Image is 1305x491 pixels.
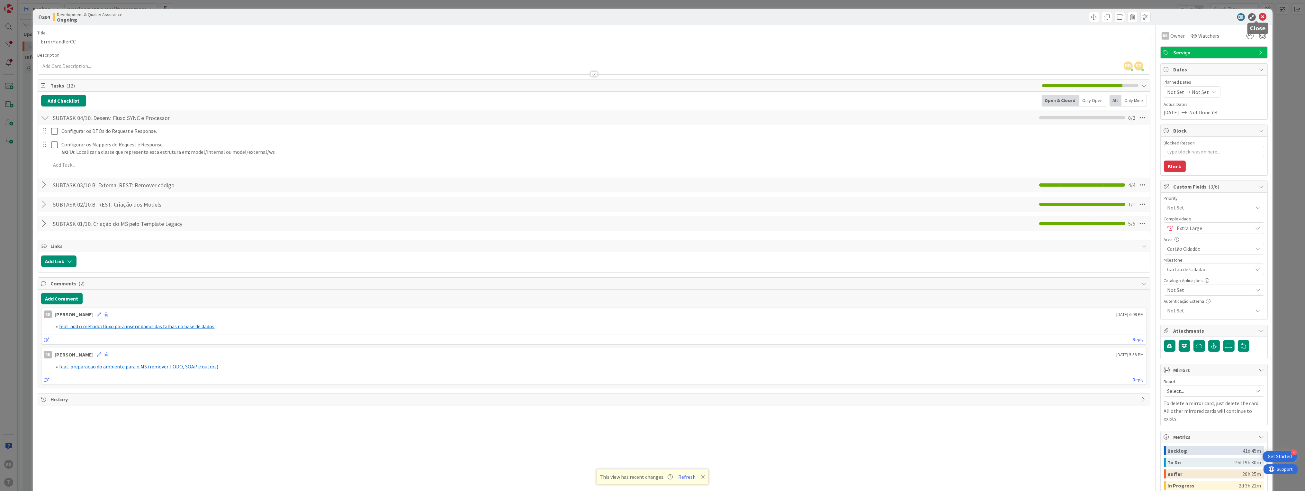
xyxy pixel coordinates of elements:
[1121,95,1147,107] div: Only Mine
[1167,306,1250,315] span: Not Set
[1243,469,1261,478] div: 20h 25m
[1243,446,1261,455] div: 41d 45m
[79,280,85,287] span: ( 2 )
[1117,351,1144,358] span: [DATE] 5:58 PM
[1129,220,1136,227] span: 5 / 5
[1162,32,1169,40] div: RB
[51,179,195,191] input: Add Checklist...
[1167,203,1250,212] span: Not Set
[1134,61,1143,70] span: RB
[51,218,195,229] input: Add Checklist...
[1168,458,1234,467] div: To Do
[1164,399,1264,422] p: To delete a mirror card, just delete the card. All other mirrored cards will continue to exists.
[1168,481,1239,490] div: In Progress
[14,1,29,9] span: Support
[51,242,1138,250] span: Links
[44,310,52,318] div: RB
[38,36,1150,47] input: type card name here...
[41,95,86,107] button: Add Checklist
[1199,32,1219,40] span: Watchers
[1239,481,1261,490] div: 2d 3h 22m
[38,30,46,36] label: Title
[51,280,1138,287] span: Comments
[1268,453,1292,460] div: Get Started
[1171,32,1185,40] span: Owner
[38,13,50,21] span: ID
[1164,140,1195,146] label: Blocked Reason
[600,473,673,481] span: This view has recent changes.
[1291,449,1297,455] div: 4
[1174,183,1256,190] span: Custom Fields
[1174,366,1256,374] span: Mirrors
[1168,469,1243,478] div: Buffer
[61,127,1146,135] p: Configurar os DTOs do Request e Response.
[1133,376,1144,384] a: Reply
[1174,433,1256,441] span: Metrics
[1129,200,1136,208] span: 1 / 1
[1190,108,1219,116] span: Not Done Yet
[1167,386,1250,395] span: Select...
[1167,285,1250,294] span: Not Set
[1164,258,1264,262] div: Milestone
[1167,244,1250,253] span: Cartão Cidadão
[42,14,50,20] b: 394
[676,473,698,481] button: Refresh
[55,351,94,358] div: [PERSON_NAME]
[1117,311,1144,318] span: [DATE] 6:09 PM
[1079,95,1106,107] div: Only Open
[61,141,1146,148] p: Configurar os Mappers do Request e Response.
[1167,265,1250,274] span: Cartão de Cidadão
[1177,224,1250,233] span: Extra Large
[61,149,74,155] strong: NOTA
[44,351,52,358] div: RB
[1133,336,1144,344] a: Reply
[1250,25,1266,32] h5: Close
[51,395,1138,403] span: History
[1234,458,1261,467] div: 19d 19h 30m
[55,310,94,318] div: [PERSON_NAME]
[59,363,219,370] a: feat: preparação do ambiente para o MS (remover TODO, SOAP e outros)
[59,323,215,329] a: feat: add o método/fluxo para inserir dados das falhas na base de dados
[1164,237,1264,242] div: Area
[1164,299,1264,303] div: Autenticação Externa
[1164,101,1264,108] span: Actual Dates
[38,52,60,58] span: Description
[1164,379,1175,384] span: Board
[51,199,195,210] input: Add Checklist...
[67,82,75,89] span: ( 12 )
[41,255,76,267] button: Add Link
[1174,66,1256,73] span: Dates
[1164,217,1264,221] div: Complexidade
[1164,278,1264,283] div: Catalogo Aplicações
[51,112,195,124] input: Add Checklist...
[1124,61,1133,70] span: RB
[1164,79,1264,86] span: Planned Dates
[1164,161,1186,172] button: Block
[61,148,1146,156] p: : Localizar a classe que representa esta estrutura em: model/internal ou model/external/ws
[1174,327,1256,335] span: Attachments
[1129,114,1136,122] span: 0 / 2
[41,293,83,304] button: Add Comment
[1192,88,1209,96] span: Not Set
[1042,95,1079,107] div: Open & Closed
[1174,49,1256,56] span: Serviço
[1129,181,1136,189] span: 4 / 4
[51,82,1039,89] span: Tasks
[1164,108,1179,116] span: [DATE]
[1168,446,1243,455] div: Backlog
[1110,95,1121,107] div: All
[57,12,123,17] span: Development & Quality Assurance
[1164,196,1264,200] div: Priority
[1174,127,1256,134] span: Block
[1209,183,1219,190] span: ( 3/6 )
[57,17,123,22] b: Ongoing
[1263,451,1297,462] div: Open Get Started checklist, remaining modules: 4
[1167,88,1184,96] span: Not Set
